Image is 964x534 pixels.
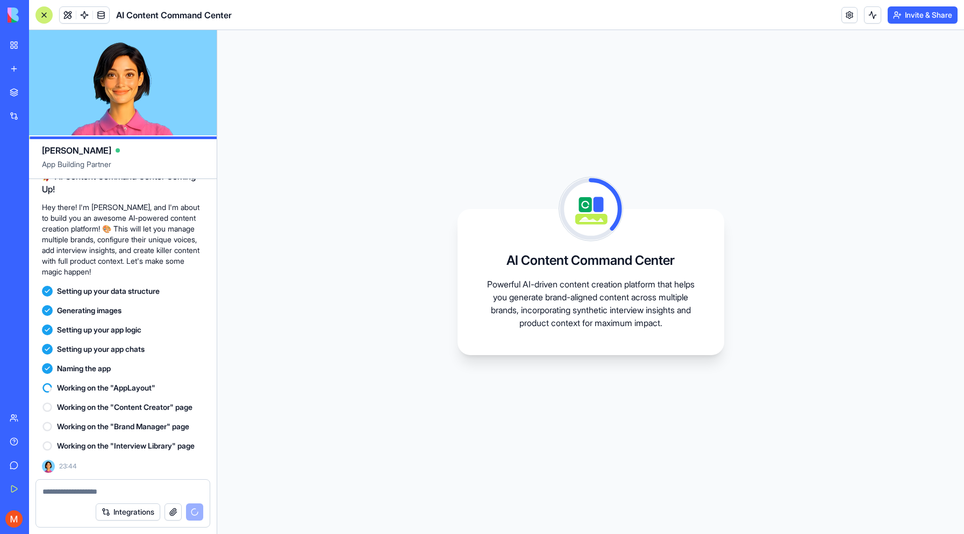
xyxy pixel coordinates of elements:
[96,503,160,521] button: Integrations
[42,159,204,178] span: App Building Partner
[42,144,111,157] span: [PERSON_NAME]
[42,460,55,473] img: Ella_00000_wcx2te.png
[59,462,77,471] span: 23:44
[483,278,698,329] p: Powerful AI-driven content creation platform that helps you generate brand-aligned content across...
[5,510,23,528] img: ACg8ocLkl0n17q1RvIkoJtq5aTSY5vwj5D41isTc2rri_zGyHJizQw=s96-c
[57,441,195,451] span: Working on the "Interview Library" page
[57,383,155,393] span: Working on the "AppLayout"
[57,421,189,432] span: Working on the "Brand Manager" page
[116,9,232,21] span: AI Content Command Center
[57,344,145,355] span: Setting up your app chats
[57,324,141,335] span: Setting up your app logic
[42,170,204,196] h2: 🚀 AI Content Command Center Coming Up!
[8,8,74,23] img: logo
[57,286,160,297] span: Setting up your data structure
[57,363,111,374] span: Naming the app
[42,202,204,277] p: Hey there! I'm [PERSON_NAME], and I'm about to build you an awesome AI-powered content creation p...
[888,6,958,24] button: Invite & Share
[57,402,192,413] span: Working on the "Content Creator" page
[506,252,675,269] h3: AI Content Command Center
[57,305,122,316] span: Generating images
